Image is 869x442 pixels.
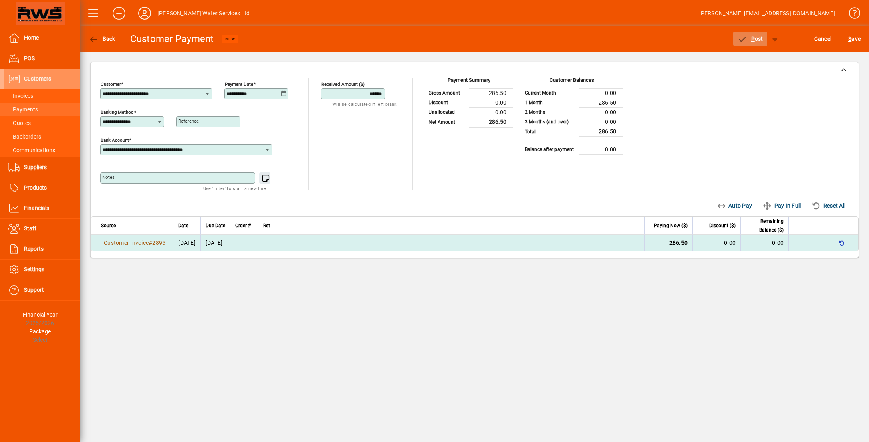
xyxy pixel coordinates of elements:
td: Balance after payment [521,145,579,154]
span: Quotes [8,120,31,126]
span: Reports [24,246,44,252]
span: Discount ($) [709,221,736,230]
span: Suppliers [24,164,47,170]
button: Cancel [812,32,834,46]
div: [PERSON_NAME] Water Services Ltd [157,7,250,20]
td: 2 Months [521,107,579,117]
td: 286.50 [469,117,513,127]
span: Home [24,34,39,41]
span: Invoices [8,93,33,99]
span: P [751,36,755,42]
td: 0.00 [469,98,513,107]
a: Quotes [4,116,80,130]
td: 1 Month [521,98,579,107]
app-page-summary-card: Payment Summary [425,78,513,128]
span: Source [101,221,116,230]
span: Settings [24,266,44,272]
span: Cancel [814,32,832,45]
td: 0.00 [579,145,623,154]
a: Backorders [4,130,80,143]
a: Support [4,280,80,300]
button: Save [846,32,863,46]
span: Backorders [8,133,41,140]
span: POS [24,55,35,61]
td: 0.00 [579,107,623,117]
app-page-summary-card: Customer Balances [521,78,623,155]
a: Products [4,178,80,198]
td: Discount [425,98,469,107]
td: 286.50 [469,88,513,98]
span: Communications [8,147,55,153]
span: Paying Now ($) [654,221,688,230]
td: 0.00 [579,117,623,127]
mat-label: Received Amount ($) [321,81,365,87]
mat-hint: Will be calculated if left blank [332,99,397,109]
mat-label: Banking method [101,109,134,115]
td: [DATE] [200,235,230,251]
mat-label: Payment Date [225,81,253,87]
td: 286.50 [579,98,623,107]
mat-label: Bank Account [101,137,129,143]
a: Settings [4,260,80,280]
span: Reset All [811,199,845,212]
span: 286.50 [669,240,688,246]
button: Profile [132,6,157,20]
button: Add [106,6,132,20]
a: Reports [4,239,80,259]
div: [PERSON_NAME] [EMAIL_ADDRESS][DOMAIN_NAME] [699,7,835,20]
mat-label: Customer [101,81,121,87]
mat-hint: Use 'Enter' to start a new line [203,184,266,193]
span: Staff [24,225,36,232]
td: 0.00 [469,107,513,117]
a: Communications [4,143,80,157]
a: Customer Invoice#2895 [101,238,168,247]
a: Invoices [4,89,80,103]
app-page-header-button: Back [80,32,124,46]
td: 0.00 [579,88,623,98]
td: 286.50 [579,127,623,137]
span: Back [89,36,115,42]
span: Order # [235,221,251,230]
span: Support [24,287,44,293]
span: # [149,240,152,246]
span: Ref [263,221,270,230]
span: Products [24,184,47,191]
span: Customers [24,75,51,82]
button: Reset All [808,198,849,213]
span: Customer Invoice [104,240,149,246]
a: POS [4,48,80,69]
button: Back [87,32,117,46]
span: 0.00 [724,240,736,246]
td: Total [521,127,579,137]
a: Knowledge Base [843,2,859,28]
span: NEW [225,36,235,42]
a: Financials [4,198,80,218]
span: Financials [24,205,49,211]
button: Pay In Full [759,198,804,213]
a: Suppliers [4,157,80,178]
span: Date [178,221,188,230]
span: ost [737,36,763,42]
td: Net Amount [425,117,469,127]
span: S [848,36,851,42]
span: [DATE] [178,240,196,246]
span: ave [848,32,861,45]
mat-label: Notes [102,174,115,180]
span: Due Date [206,221,225,230]
td: Current Month [521,88,579,98]
div: Payment Summary [425,76,513,88]
a: Staff [4,219,80,239]
td: 3 Months (and over) [521,117,579,127]
span: 0.00 [772,240,784,246]
span: Remaining Balance ($) [746,217,784,234]
span: Financial Year [23,311,58,318]
td: Unallocated [425,107,469,117]
div: Customer Payment [130,32,214,45]
span: Payments [8,106,38,113]
span: Package [29,328,51,335]
a: Payments [4,103,80,116]
span: 2895 [152,240,165,246]
button: Post [733,32,767,46]
div: Customer Balances [521,76,623,88]
mat-label: Reference [178,118,199,124]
